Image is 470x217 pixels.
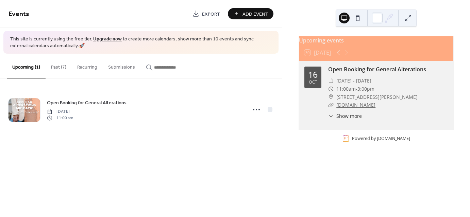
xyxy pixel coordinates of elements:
[328,112,362,120] button: ​Show more
[328,66,426,73] a: Open Booking for General Alterations
[47,100,127,107] span: Open Booking for General Alterations
[309,80,317,85] div: Oct
[46,54,72,78] button: Past (7)
[9,7,29,21] span: Events
[299,36,453,44] div: Upcoming events
[328,93,334,101] div: ​
[328,85,334,93] div: ​
[336,112,362,120] span: Show more
[328,77,334,85] div: ​
[242,11,268,18] span: Add Event
[336,77,371,85] span: [DATE] - [DATE]
[228,8,273,19] button: Add Event
[93,35,122,44] a: Upgrade now
[103,54,140,78] button: Submissions
[336,93,418,101] span: [STREET_ADDRESS][PERSON_NAME]
[47,115,73,121] span: 11:00 am
[187,8,225,19] a: Export
[202,11,220,18] span: Export
[357,85,374,93] span: 3:00pm
[377,135,410,141] a: [DOMAIN_NAME]
[10,36,272,49] span: This site is currently using the free tier. to create more calendars, show more than 10 events an...
[47,99,127,107] a: Open Booking for General Alterations
[308,70,318,79] div: 16
[47,109,73,115] span: [DATE]
[336,85,356,93] span: 11:00am
[356,85,357,93] span: -
[328,101,334,109] div: ​
[7,54,46,78] button: Upcoming (1)
[352,135,410,141] div: Powered by
[336,102,375,108] a: [DOMAIN_NAME]
[328,112,334,120] div: ​
[72,54,103,78] button: Recurring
